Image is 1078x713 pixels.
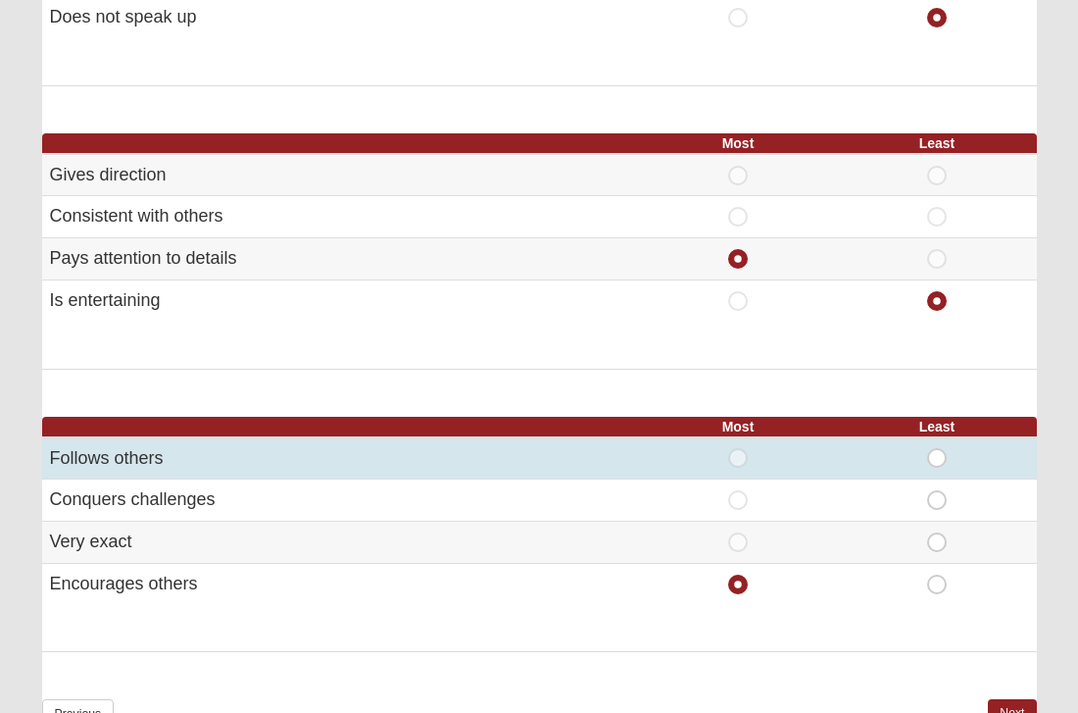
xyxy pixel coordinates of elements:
td: Gives direction [42,154,639,196]
td: Very exact [42,521,639,563]
td: Consistent with others [42,196,639,238]
td: Pays attention to details [42,238,639,280]
td: Conquers challenges [42,480,639,522]
th: Most [639,417,838,437]
th: Least [838,417,1037,437]
th: Least [838,133,1037,154]
td: Is entertaining [42,280,639,321]
th: Most [639,133,838,154]
td: Follows others [42,437,639,480]
td: Encourages others [42,563,639,604]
